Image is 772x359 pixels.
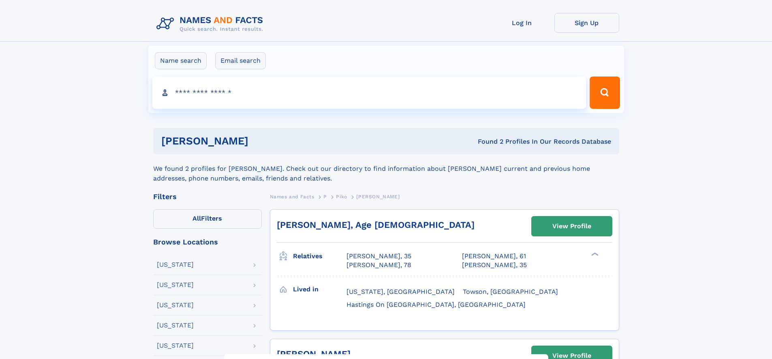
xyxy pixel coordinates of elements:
a: [PERSON_NAME], 78 [346,261,411,270]
h3: Relatives [293,249,346,263]
span: [US_STATE], [GEOGRAPHIC_DATA] [346,288,455,295]
span: All [192,215,201,222]
img: Logo Names and Facts [153,13,270,35]
span: Towson, [GEOGRAPHIC_DATA] [463,288,558,295]
a: P [323,191,327,202]
div: Found 2 Profiles In Our Records Database [363,137,611,146]
div: [US_STATE] [157,282,194,288]
a: Names and Facts [270,191,314,202]
div: Browse Locations [153,238,262,246]
span: Hastings On [GEOGRAPHIC_DATA], [GEOGRAPHIC_DATA] [346,301,526,308]
h1: [PERSON_NAME] [161,136,363,146]
label: Name search [155,52,207,69]
div: [US_STATE] [157,342,194,349]
label: Email search [215,52,266,69]
div: View Profile [552,217,591,236]
div: Filters [153,193,262,200]
a: [PERSON_NAME], Age [DEMOGRAPHIC_DATA] [277,220,475,230]
input: search input [152,76,586,109]
div: [US_STATE] [157,322,194,329]
a: Sign Up [554,13,619,33]
div: [US_STATE] [157,302,194,308]
span: [PERSON_NAME] [356,194,400,200]
a: [PERSON_NAME], 35 [346,252,411,261]
span: P [323,194,327,200]
a: [PERSON_NAME], 35 [462,261,527,270]
a: View Profile [532,217,612,236]
label: Filters [153,209,262,229]
button: Search Button [590,76,620,109]
div: We found 2 profiles for [PERSON_NAME]. Check out our directory to find information about [PERSON_... [153,154,619,183]
a: [PERSON_NAME], 61 [462,252,526,261]
a: Log In [490,13,554,33]
span: Piko [336,194,347,200]
div: ❯ [589,252,599,257]
div: [US_STATE] [157,261,194,268]
a: [PERSON_NAME] [277,349,351,359]
h3: Lived in [293,283,346,296]
a: Piko [336,191,347,202]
